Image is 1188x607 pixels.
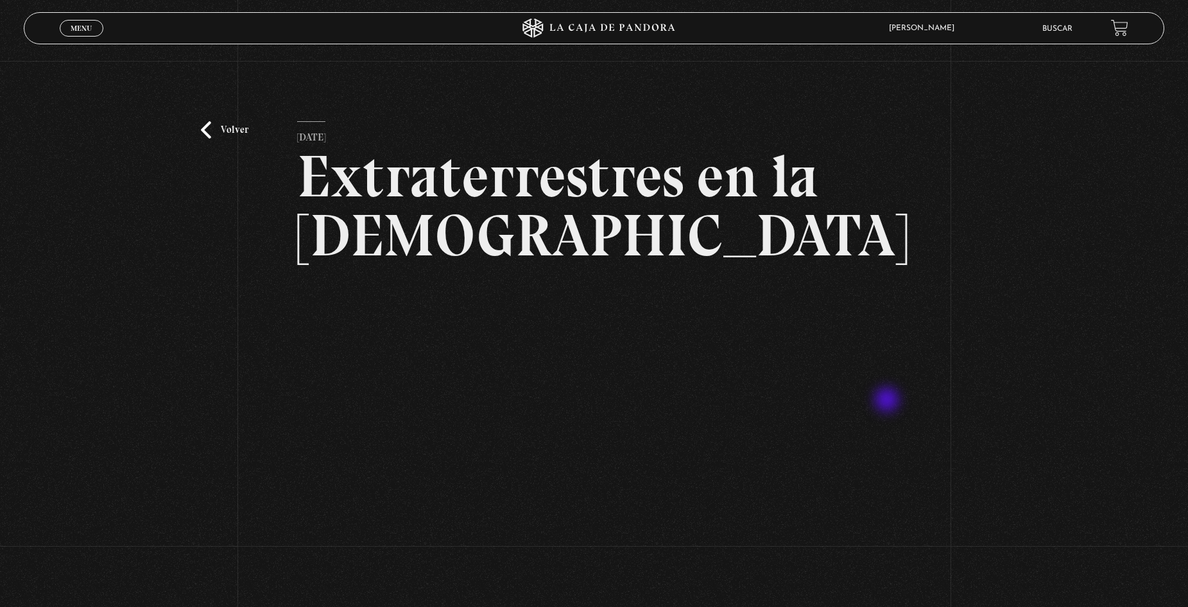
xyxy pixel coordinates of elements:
[297,121,325,147] p: [DATE]
[201,121,248,139] a: Volver
[1111,19,1128,37] a: View your shopping cart
[882,24,967,32] span: [PERSON_NAME]
[297,147,890,265] h2: Extraterrestres en la [DEMOGRAPHIC_DATA]
[71,24,92,32] span: Menu
[1042,25,1072,33] a: Buscar
[66,35,96,44] span: Cerrar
